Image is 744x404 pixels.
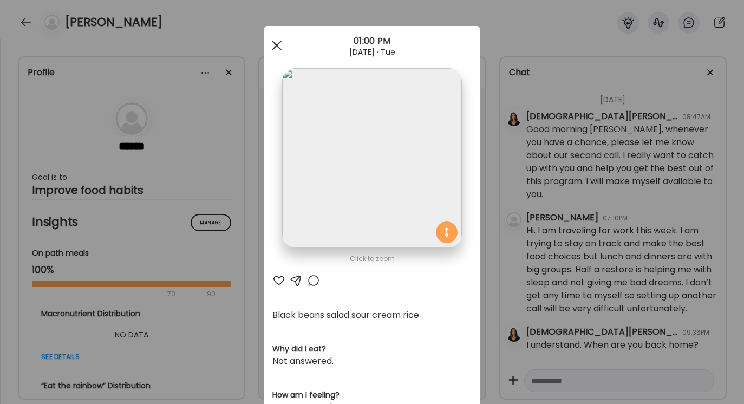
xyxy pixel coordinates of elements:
h3: How am I feeling? [272,389,472,401]
div: 01:00 PM [264,35,480,48]
div: [DATE] · Tue [264,48,480,56]
div: Not answered. [272,355,472,368]
img: images%2F34M9xvfC7VOFbuVuzn79gX2qEI22%2F8kLWpy9tioL91c8y2SKu%2FV9ARvR6XmaT9vLxhtkRU_1080 [282,68,461,247]
div: Black beans salad sour cream rice [272,309,472,322]
div: Click to zoom [272,252,472,265]
h3: Why did I eat? [272,343,472,355]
